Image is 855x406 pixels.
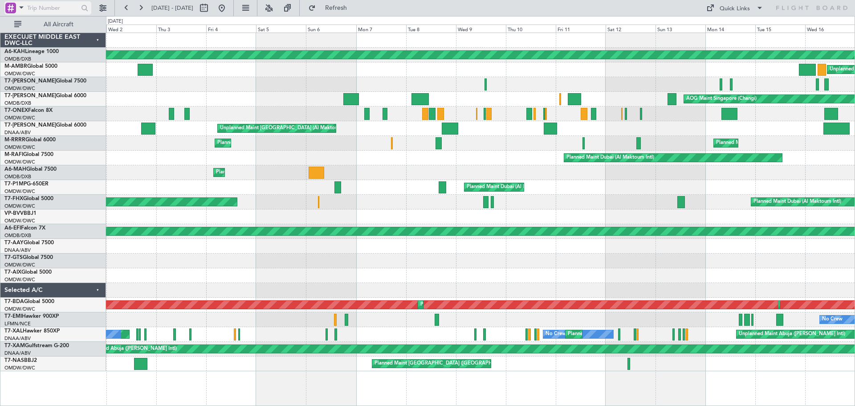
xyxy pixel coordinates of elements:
[456,25,506,33] div: Wed 9
[4,181,49,187] a: T7-P1MPG-650ER
[4,343,25,349] span: T7-XAM
[4,365,35,371] a: OMDW/DWC
[4,328,23,334] span: T7-XAL
[739,328,845,341] div: Unplanned Maint Abuja ([PERSON_NAME] Intl)
[4,255,23,260] span: T7-GTS
[4,108,28,113] span: T7-ONEX
[4,85,35,92] a: OMDW/DWC
[4,78,56,84] span: T7-[PERSON_NAME]
[702,1,768,15] button: Quick Links
[4,129,31,136] a: DNAA/ABV
[356,25,406,33] div: Mon 7
[4,159,35,165] a: OMDW/DWC
[4,181,27,187] span: T7-P1MP
[4,167,57,172] a: A6-MAHGlobal 7500
[420,298,508,312] div: Planned Maint Dubai (Al Maktoum Intl)
[568,328,668,341] div: Planned Maint Abuja ([PERSON_NAME] Intl)
[106,25,156,33] div: Wed 2
[720,4,750,13] div: Quick Links
[4,217,35,224] a: OMDW/DWC
[318,5,355,11] span: Refresh
[753,195,841,209] div: Planned Maint Dubai (Al Maktoum Intl)
[4,93,86,98] a: T7-[PERSON_NAME]Global 6000
[4,56,31,62] a: OMDB/DXB
[4,123,56,128] span: T7-[PERSON_NAME]
[156,25,206,33] div: Thu 3
[4,196,53,201] a: T7-FHXGlobal 5000
[4,255,53,260] a: T7-GTSGlobal 7500
[4,314,22,319] span: T7-EMI
[4,343,69,349] a: T7-XAMGulfstream G-200
[23,21,94,28] span: All Aircraft
[4,49,25,54] span: A6-KAH
[4,203,35,209] a: OMDW/DWC
[4,100,31,107] a: OMDB/DXB
[822,313,843,326] div: No Crew
[4,188,35,195] a: OMDW/DWC
[4,335,31,342] a: DNAA/ABV
[4,211,24,216] span: VP-BVV
[4,306,35,312] a: OMDW/DWC
[4,232,31,239] a: OMDB/DXB
[4,78,86,84] a: T7-[PERSON_NAME]Global 7500
[566,151,654,164] div: Planned Maint Dubai (Al Maktoum Intl)
[4,314,59,319] a: T7-EMIHawker 900XP
[4,144,35,151] a: OMDW/DWC
[406,25,456,33] div: Tue 8
[108,18,123,25] div: [DATE]
[256,25,306,33] div: Sat 5
[217,136,305,150] div: Planned Maint Dubai (Al Maktoum Intl)
[4,328,60,334] a: T7-XALHawker 850XP
[686,92,757,106] div: AOG Maint Singapore (Changi)
[506,25,556,33] div: Thu 10
[655,25,705,33] div: Sun 13
[4,299,24,304] span: T7-BDA
[4,152,53,157] a: M-RAFIGlobal 7500
[4,226,45,231] a: A6-EFIFalcon 7X
[4,70,35,77] a: OMDW/DWC
[4,211,37,216] a: VP-BVVBBJ1
[10,17,97,32] button: All Aircraft
[4,196,23,201] span: T7-FHX
[86,342,177,356] div: Grounded Abuja ([PERSON_NAME] Intl)
[4,240,54,246] a: T7-AAYGlobal 7500
[4,358,24,363] span: T7-NAS
[151,4,193,12] span: [DATE] - [DATE]
[4,320,31,327] a: LFMN/NCE
[4,93,56,98] span: T7-[PERSON_NAME]
[4,64,27,69] span: M-AMBR
[4,152,23,157] span: M-RAFI
[206,25,256,33] div: Fri 4
[716,136,804,150] div: Planned Maint Dubai (Al Maktoum Intl)
[4,226,21,231] span: A6-EFI
[4,108,53,113] a: T7-ONEXFalcon 8X
[375,357,515,370] div: Planned Maint [GEOGRAPHIC_DATA] ([GEOGRAPHIC_DATA])
[4,276,35,283] a: OMDW/DWC
[4,350,31,357] a: DNAA/ABV
[467,180,554,194] div: Planned Maint Dubai (Al Maktoum Intl)
[4,262,35,268] a: OMDW/DWC
[27,1,78,15] input: Trip Number
[4,270,52,275] a: T7-AIXGlobal 5000
[4,240,24,246] span: T7-AAY
[556,25,606,33] div: Fri 11
[805,25,855,33] div: Wed 16
[4,115,35,121] a: OMDW/DWC
[606,25,655,33] div: Sat 12
[304,1,358,15] button: Refresh
[4,49,59,54] a: A6-KAHLineage 1000
[4,173,31,180] a: OMDB/DXB
[4,137,25,143] span: M-RRRR
[705,25,755,33] div: Mon 14
[4,358,37,363] a: T7-NASBBJ2
[755,25,805,33] div: Tue 15
[4,137,56,143] a: M-RRRRGlobal 6000
[306,25,356,33] div: Sun 6
[546,328,566,341] div: No Crew
[4,270,21,275] span: T7-AIX
[4,64,57,69] a: M-AMBRGlobal 5000
[4,123,86,128] a: T7-[PERSON_NAME]Global 6000
[4,247,31,254] a: DNAA/ABV
[220,122,352,135] div: Unplanned Maint [GEOGRAPHIC_DATA] (Al Maktoum Intl)
[4,167,26,172] span: A6-MAH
